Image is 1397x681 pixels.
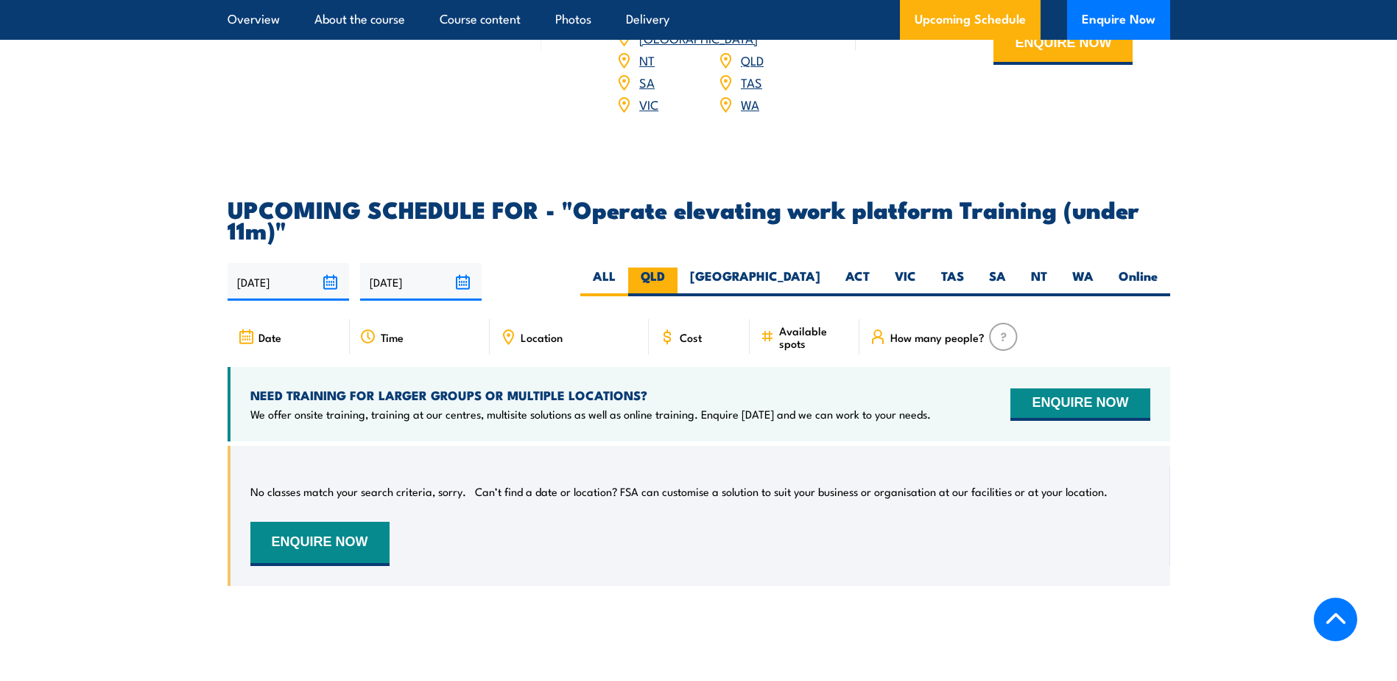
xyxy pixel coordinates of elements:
h4: NEED TRAINING FOR LARGER GROUPS OR MULTIPLE LOCATIONS? [250,387,931,403]
a: QLD [741,51,764,69]
input: To date [360,263,482,301]
span: How many people? [890,331,985,343]
button: ENQUIRE NOW [1010,388,1150,421]
input: From date [228,263,349,301]
label: NT [1018,268,1060,296]
label: [GEOGRAPHIC_DATA] [678,268,833,296]
button: ENQUIRE NOW [993,25,1133,65]
span: Date [258,331,281,343]
a: TAS [741,73,762,91]
p: We offer onsite training, training at our centres, multisite solutions as well as online training... [250,407,931,422]
a: WA [741,95,759,113]
label: ACT [833,268,882,296]
p: No classes match your search criteria, sorry. [250,484,466,499]
button: ENQUIRE NOW [250,522,390,566]
label: WA [1060,268,1106,296]
a: VIC [639,95,658,113]
span: Available spots [779,324,849,349]
label: QLD [628,268,678,296]
a: NT [639,51,655,69]
span: Cost [680,331,702,343]
span: Location [521,331,563,343]
label: VIC [882,268,929,296]
h2: UPCOMING SCHEDULE FOR - "Operate elevating work platform Training (under 11m)" [228,198,1170,240]
label: TAS [929,268,977,296]
label: SA [977,268,1018,296]
p: Can’t find a date or location? FSA can customise a solution to suit your business or organisation... [475,484,1108,499]
label: Online [1106,268,1170,296]
label: ALL [580,268,628,296]
a: SA [639,73,655,91]
span: Time [381,331,404,343]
